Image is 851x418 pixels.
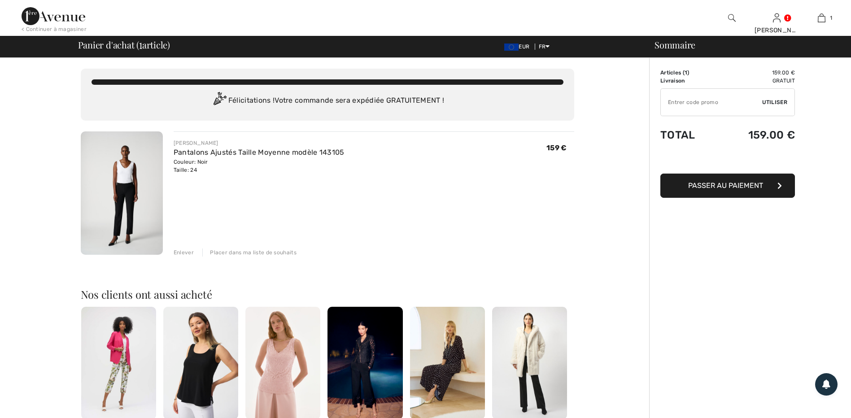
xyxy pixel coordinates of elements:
span: 1 [830,14,832,22]
div: Placer dans ma liste de souhaits [202,248,297,257]
td: Total [660,120,718,150]
td: Livraison [660,77,718,85]
td: 159.00 € [718,120,795,150]
span: Panier d'achat ( article) [78,40,170,49]
img: Pantalons Ajustés Taille Moyenne modèle 143105 [81,131,163,255]
div: Enlever [174,248,194,257]
img: 1ère Avenue [22,7,85,25]
span: EUR [504,44,533,50]
iframe: PayPal [660,150,795,170]
img: Euro [504,44,519,51]
div: [PERSON_NAME] [755,26,799,35]
input: Code promo [661,89,762,116]
div: Couleur: Noir Taille: 24 [174,158,345,174]
td: Gratuit [718,77,795,85]
a: Pantalons Ajustés Taille Moyenne modèle 143105 [174,148,345,157]
div: [PERSON_NAME] [174,139,345,147]
span: FR [539,44,550,50]
h2: Nos clients ont aussi acheté [81,289,574,300]
a: Se connecter [773,13,781,22]
button: Passer au paiement [660,174,795,198]
img: Mes infos [773,13,781,23]
td: 159.00 € [718,69,795,77]
td: Articles ( ) [660,69,718,77]
span: Passer au paiement [688,181,763,190]
img: Mon panier [818,13,825,23]
img: Congratulation2.svg [210,92,228,110]
span: 159 € [546,144,567,152]
a: 1 [799,13,843,23]
div: Félicitations ! Votre commande sera expédiée GRATUITEMENT ! [92,92,563,110]
span: Utiliser [762,98,787,106]
span: 1 [685,70,687,76]
span: 1 [139,38,142,50]
img: recherche [728,13,736,23]
div: < Continuer à magasiner [22,25,87,33]
div: Sommaire [644,40,846,49]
